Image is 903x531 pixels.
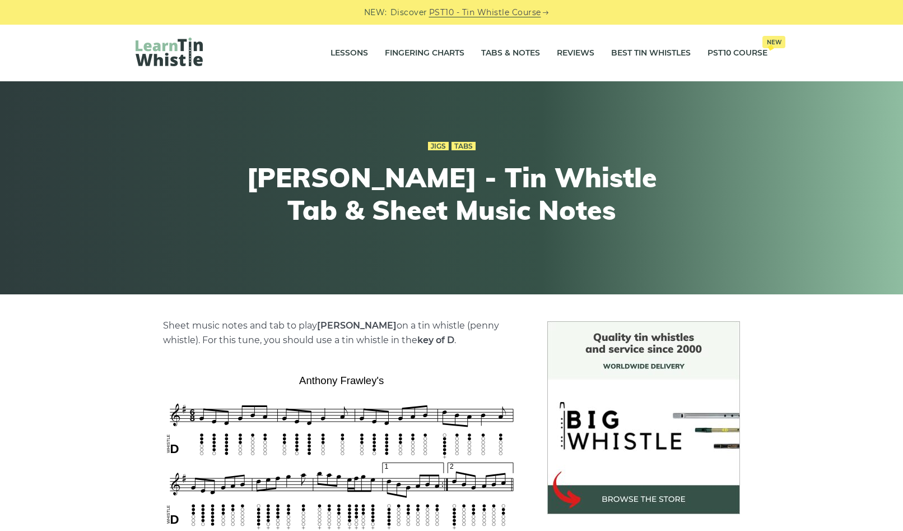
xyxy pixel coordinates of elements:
strong: key of D [417,335,454,345]
p: Sheet music notes and tab to play on a tin whistle (penny whistle). For this tune, you should use... [163,318,520,348]
h1: [PERSON_NAME] - Tin Whistle Tab & Sheet Music Notes [245,161,658,226]
a: Tabs & Notes [481,39,540,67]
a: Tabs [452,142,476,151]
strong: [PERSON_NAME] [317,320,397,331]
span: New [762,36,785,48]
a: Jigs [428,142,449,151]
a: Reviews [557,39,594,67]
img: LearnTinWhistle.com [136,38,203,66]
a: Fingering Charts [385,39,464,67]
a: PST10 CourseNew [707,39,767,67]
a: Best Tin Whistles [611,39,691,67]
a: Lessons [331,39,368,67]
img: BigWhistle Tin Whistle Store [547,321,740,514]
